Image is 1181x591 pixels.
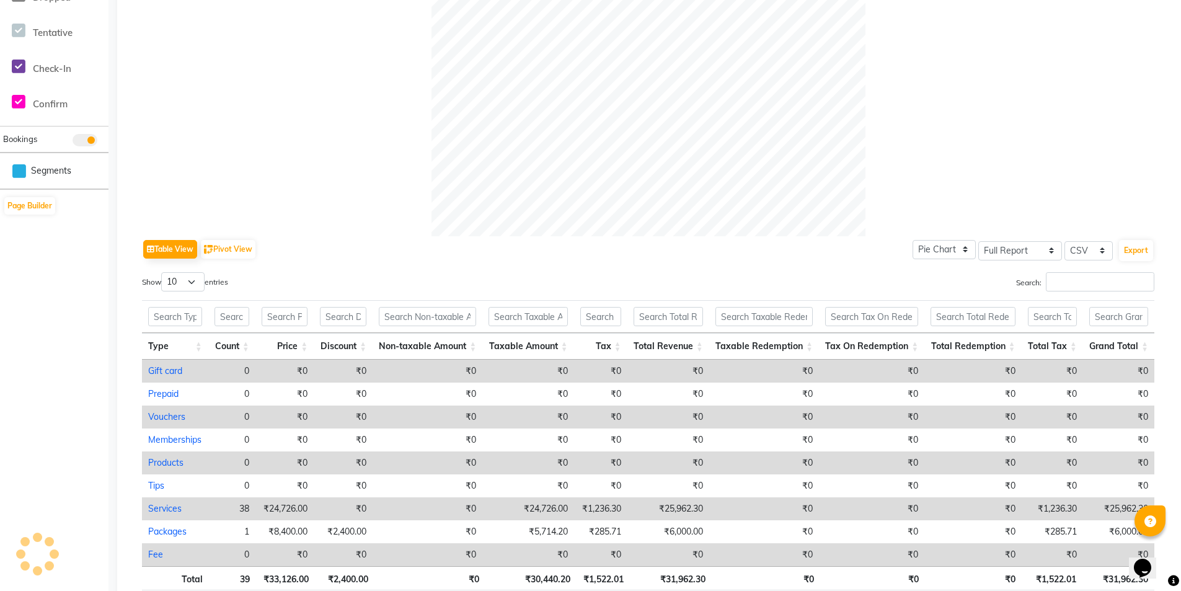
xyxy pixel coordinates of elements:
td: 0 [208,543,255,566]
td: ₹0 [482,429,573,451]
td: 0 [208,360,255,383]
td: ₹0 [574,451,627,474]
td: 38 [208,497,255,520]
input: Search Total Tax [1028,307,1077,326]
td: ₹0 [819,543,924,566]
td: ₹285.71 [1022,520,1083,543]
td: ₹0 [1083,543,1154,566]
td: ₹0 [819,451,924,474]
td: ₹0 [314,383,373,406]
a: Services [148,503,182,514]
td: ₹0 [482,543,573,566]
th: 39 [209,566,257,590]
td: ₹0 [627,360,709,383]
th: ₹31,962.30 [630,566,712,590]
th: Total [142,566,209,590]
td: ₹24,726.00 [482,497,573,520]
td: ₹0 [924,520,1021,543]
td: ₹0 [482,451,573,474]
th: Price: activate to sort column ascending [255,333,314,360]
input: Search Taxable Redemption [715,307,813,326]
td: ₹0 [1022,383,1083,406]
input: Search Grand Total [1089,307,1148,326]
input: Search Total Redemption [931,307,1015,326]
td: ₹0 [255,429,314,451]
td: ₹2,400.00 [314,520,373,543]
button: Export [1119,240,1153,261]
button: Page Builder [4,197,55,215]
th: ₹0 [712,566,820,590]
td: ₹0 [1022,360,1083,383]
td: ₹0 [924,360,1021,383]
a: Memberships [148,434,201,445]
td: ₹0 [314,543,373,566]
th: Total Revenue: activate to sort column ascending [627,333,709,360]
th: Non-taxable Amount: activate to sort column ascending [373,333,482,360]
th: Count: activate to sort column ascending [208,333,255,360]
td: ₹0 [709,360,819,383]
td: ₹0 [627,543,709,566]
th: ₹1,522.01 [1022,566,1082,590]
td: ₹0 [1022,474,1083,497]
td: ₹0 [924,429,1021,451]
td: ₹25,962.30 [627,497,709,520]
td: ₹285.71 [574,520,627,543]
td: ₹24,726.00 [255,497,314,520]
td: ₹0 [709,406,819,429]
td: ₹0 [924,497,1021,520]
td: ₹0 [482,383,573,406]
td: ₹8,400.00 [255,520,314,543]
button: Pivot View [201,240,255,259]
td: ₹0 [255,360,314,383]
td: ₹0 [255,406,314,429]
td: ₹0 [709,520,819,543]
select: Showentries [161,272,205,291]
th: Taxable Redemption: activate to sort column ascending [709,333,819,360]
td: ₹0 [314,451,373,474]
td: ₹0 [1083,406,1154,429]
td: 0 [208,406,255,429]
td: ₹0 [574,406,627,429]
td: ₹0 [627,383,709,406]
td: ₹0 [1083,451,1154,474]
td: ₹0 [574,429,627,451]
td: ₹0 [373,451,482,474]
th: Tax: activate to sort column ascending [574,333,627,360]
td: ₹0 [1022,429,1083,451]
th: Type: activate to sort column ascending [142,333,208,360]
input: Search Non-taxable Amount [379,307,476,326]
td: ₹0 [1083,383,1154,406]
a: Vouchers [148,411,185,422]
th: ₹0 [925,566,1022,590]
td: ₹0 [627,451,709,474]
a: Tips [148,480,164,491]
th: ₹1,522.01 [577,566,630,590]
td: 0 [208,451,255,474]
td: ₹0 [373,497,482,520]
td: ₹0 [373,360,482,383]
td: ₹0 [482,360,573,383]
a: Gift card [148,365,182,376]
td: ₹0 [373,543,482,566]
a: Prepaid [148,388,179,399]
td: ₹6,000.00 [627,520,709,543]
input: Search Taxable Amount [489,307,567,326]
td: ₹0 [819,474,924,497]
input: Search Type [148,307,202,326]
td: ₹0 [627,406,709,429]
input: Search Tax On Redemption [825,307,918,326]
td: ₹0 [373,429,482,451]
input: Search: [1046,272,1154,291]
td: ₹5,714.20 [482,520,573,543]
td: ₹0 [819,406,924,429]
td: ₹0 [819,520,924,543]
th: ₹0 [374,566,485,590]
td: ₹0 [1083,360,1154,383]
td: ₹0 [255,451,314,474]
td: 0 [208,429,255,451]
td: ₹0 [709,474,819,497]
td: ₹0 [819,360,924,383]
td: ₹0 [924,474,1021,497]
td: ₹0 [924,451,1021,474]
label: Search: [1016,272,1154,291]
